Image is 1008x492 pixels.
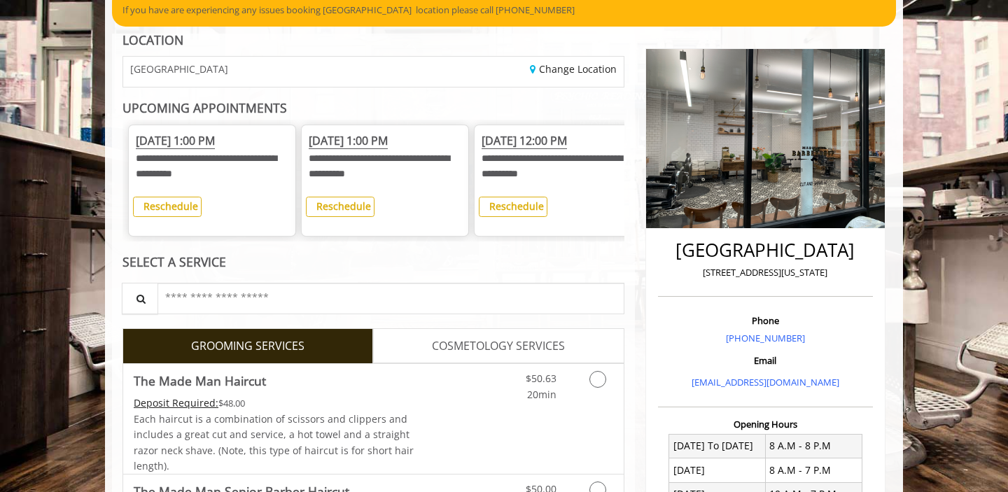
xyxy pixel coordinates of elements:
p: [STREET_ADDRESS][US_STATE] [661,265,869,280]
a: [EMAIL_ADDRESS][DOMAIN_NAME] [692,376,839,388]
td: [DATE] [669,458,766,482]
p: If you have are experiencing any issues booking [GEOGRAPHIC_DATA] location please call [PHONE_NUM... [122,3,885,17]
b: UPCOMING APPOINTMENTS [122,99,287,116]
b: Reschedule [143,199,198,213]
span: GROOMING SERVICES [191,337,304,356]
h3: Phone [661,316,869,325]
span: This service needs some Advance to be paid before we block your appointment [134,396,218,409]
h3: Opening Hours [658,419,873,429]
span: [DATE] 12:00 PM [482,133,567,149]
a: [PHONE_NUMBER] [726,332,805,344]
td: 8 A.M - 8 P.M [765,434,862,458]
span: [DATE] 1:00 PM [136,133,215,149]
span: [GEOGRAPHIC_DATA] [130,64,228,74]
div: $48.00 [134,395,415,411]
b: Reschedule [489,199,544,213]
h3: Email [661,356,869,365]
a: Change Location [530,62,617,76]
span: Each haircut is a combination of scissors and clippers and includes a great cut and service, a ho... [134,412,414,472]
button: Reschedule [479,197,548,217]
span: $50.63 [526,372,556,385]
button: Reschedule [133,197,202,217]
b: LOCATION [122,31,183,48]
b: Reschedule [316,199,371,213]
button: Service Search [122,283,158,314]
b: The Made Man Haircut [134,371,266,391]
span: 20min [527,388,556,401]
h2: [GEOGRAPHIC_DATA] [661,240,869,260]
button: Reschedule [306,197,375,217]
span: COSMETOLOGY SERVICES [432,337,565,356]
td: [DATE] To [DATE] [669,434,766,458]
span: [DATE] 1:00 PM [309,133,388,149]
td: 8 A.M - 7 P.M [765,458,862,482]
div: SELECT A SERVICE [122,255,624,269]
